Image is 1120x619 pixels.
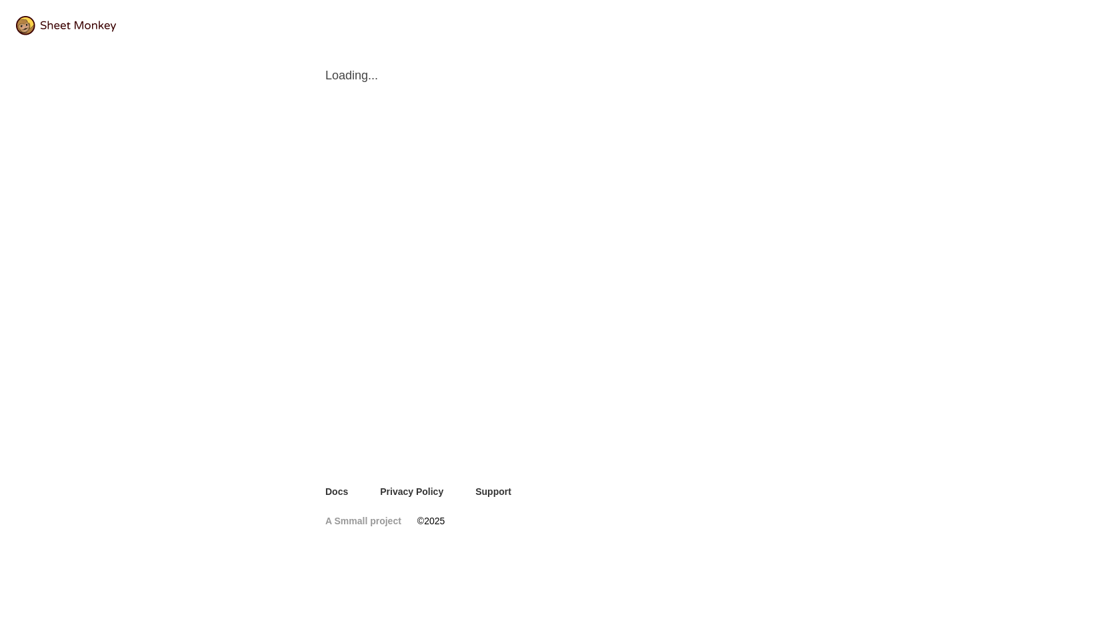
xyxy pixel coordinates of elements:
[325,485,348,498] a: Docs
[325,514,401,528] a: A Smmall project
[380,485,443,498] a: Privacy Policy
[325,67,795,83] span: Loading...
[475,485,511,498] a: Support
[417,514,445,528] span: © 2025
[16,16,116,35] img: logo@2x.png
